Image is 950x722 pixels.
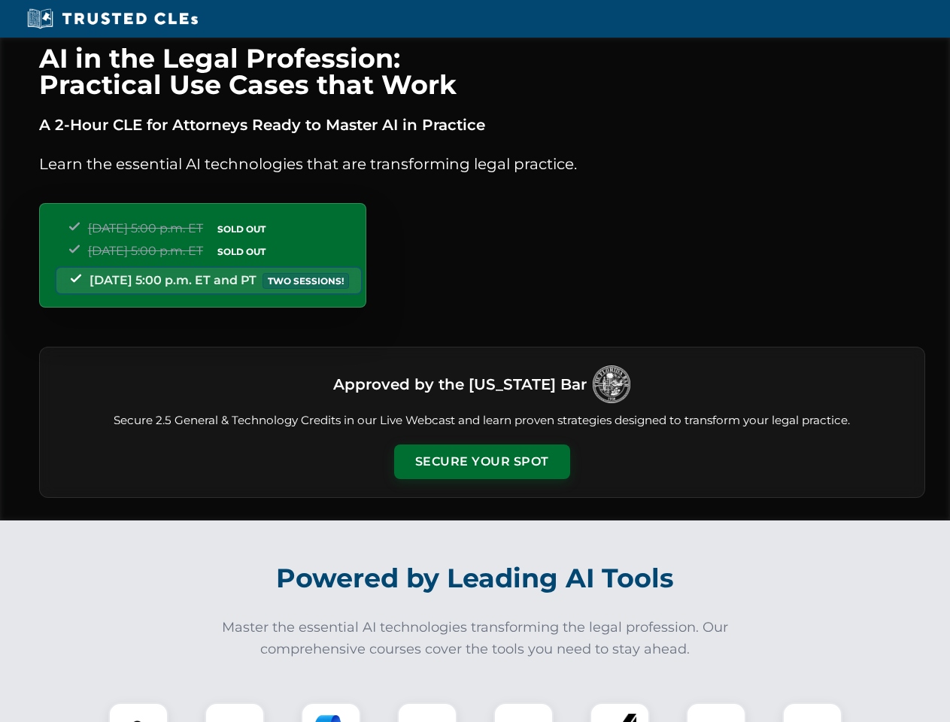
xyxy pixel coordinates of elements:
h3: Approved by the [US_STATE] Bar [333,371,587,398]
span: SOLD OUT [212,221,271,237]
h1: AI in the Legal Profession: Practical Use Cases that Work [39,45,925,98]
p: Secure 2.5 General & Technology Credits in our Live Webcast and learn proven strategies designed ... [58,412,906,429]
img: Trusted CLEs [23,8,202,30]
h2: Powered by Leading AI Tools [59,552,892,605]
span: [DATE] 5:00 p.m. ET [88,244,203,258]
p: A 2-Hour CLE for Attorneys Ready to Master AI in Practice [39,113,925,137]
button: Secure Your Spot [394,444,570,479]
p: Master the essential AI technologies transforming the legal profession. Our comprehensive courses... [212,617,739,660]
p: Learn the essential AI technologies that are transforming legal practice. [39,152,925,176]
span: [DATE] 5:00 p.m. ET [88,221,203,235]
span: SOLD OUT [212,244,271,259]
img: Logo [593,366,630,403]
